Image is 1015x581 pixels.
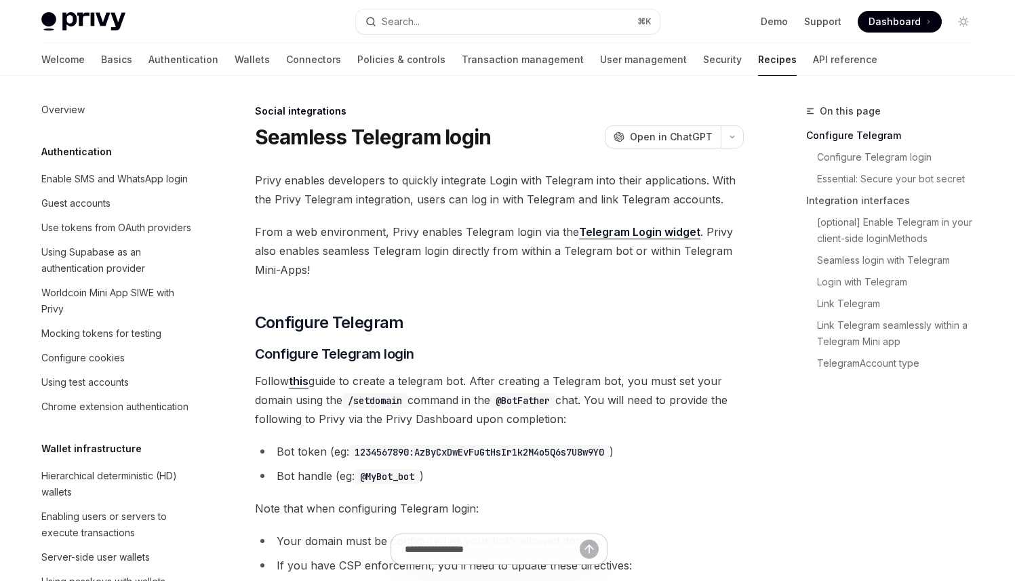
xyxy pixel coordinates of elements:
[462,43,584,76] a: Transaction management
[817,212,985,249] a: [optional] Enable Telegram in your client-side loginMethods
[490,393,555,408] code: @BotFather
[31,98,204,122] a: Overview
[255,466,744,485] li: Bot handle (eg: )
[761,15,788,28] a: Demo
[41,285,196,317] div: Worldcoin Mini App SIWE with Privy
[357,43,445,76] a: Policies & controls
[31,464,204,504] a: Hierarchical deterministic (HD) wallets
[255,372,744,428] span: Follow guide to create a telegram bot. After creating a Telegram bot, you must set your domain us...
[342,393,407,408] code: /setdomain
[953,11,974,33] button: Toggle dark mode
[41,244,196,277] div: Using Supabase as an authentication provider
[255,104,744,118] div: Social integrations
[255,171,744,209] span: Privy enables developers to quickly integrate Login with Telegram into their applications. With t...
[817,271,985,293] a: Login with Telegram
[580,540,599,559] button: Send message
[31,240,204,281] a: Using Supabase as an authentication provider
[255,125,492,149] h1: Seamless Telegram login
[806,190,985,212] a: Integration interfaces
[817,293,985,315] a: Link Telegram
[41,325,161,342] div: Mocking tokens for testing
[806,125,985,146] a: Configure Telegram
[41,43,85,76] a: Welcome
[255,499,744,518] span: Note that when configuring Telegram login:
[255,312,404,334] span: Configure Telegram
[41,549,150,565] div: Server-side user wallets
[289,374,309,388] a: this
[817,353,985,374] a: TelegramAccount type
[41,102,85,118] div: Overview
[41,144,112,160] h5: Authentication
[31,545,204,569] a: Server-side user wallets
[41,468,196,500] div: Hierarchical deterministic (HD) wallets
[255,442,744,461] li: Bot token (eg: )
[820,103,881,119] span: On this page
[41,195,111,212] div: Guest accounts
[148,43,218,76] a: Authentication
[31,191,204,216] a: Guest accounts
[41,441,142,457] h5: Wallet infrastructure
[813,43,877,76] a: API reference
[41,350,125,366] div: Configure cookies
[41,399,188,415] div: Chrome extension authentication
[31,504,204,545] a: Enabling users or servers to execute transactions
[31,370,204,395] a: Using test accounts
[31,346,204,370] a: Configure cookies
[804,15,841,28] a: Support
[758,43,797,76] a: Recipes
[41,171,188,187] div: Enable SMS and WhatsApp login
[41,508,196,541] div: Enabling users or servers to execute transactions
[41,374,129,390] div: Using test accounts
[31,281,204,321] a: Worldcoin Mini App SIWE with Privy
[858,11,942,33] a: Dashboard
[869,15,921,28] span: Dashboard
[349,445,610,460] code: 1234567890:AzByCxDwEvFuGtHsIr1k2M4o5Q6s7U8w9Y0
[817,146,985,168] a: Configure Telegram login
[31,216,204,240] a: Use tokens from OAuth providers
[255,222,744,279] span: From a web environment, Privy enables Telegram login via the . Privy also enables seamless Telegr...
[817,249,985,271] a: Seamless login with Telegram
[703,43,742,76] a: Security
[605,125,721,148] button: Open in ChatGPT
[630,130,713,144] span: Open in ChatGPT
[817,315,985,353] a: Link Telegram seamlessly within a Telegram Mini app
[41,220,191,236] div: Use tokens from OAuth providers
[41,12,125,31] img: light logo
[235,43,270,76] a: Wallets
[355,469,420,484] code: @MyBot_bot
[31,321,204,346] a: Mocking tokens for testing
[286,43,341,76] a: Connectors
[255,344,414,363] span: Configure Telegram login
[356,9,660,34] button: Search...⌘K
[600,43,687,76] a: User management
[101,43,132,76] a: Basics
[31,395,204,419] a: Chrome extension authentication
[382,14,420,30] div: Search...
[817,168,985,190] a: Essential: Secure your bot secret
[579,225,700,239] a: Telegram Login widget
[31,167,204,191] a: Enable SMS and WhatsApp login
[637,16,652,27] span: ⌘ K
